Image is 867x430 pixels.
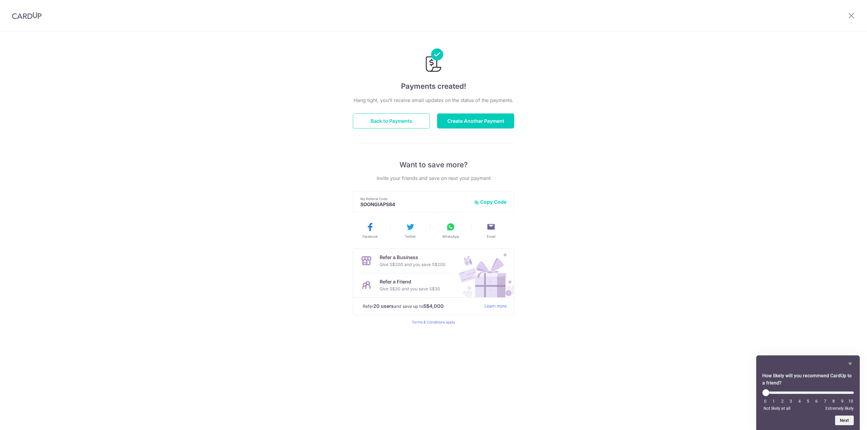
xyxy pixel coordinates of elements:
button: Email [473,222,509,239]
p: Give S$200 and you save S$200 [380,261,446,268]
p: Refer a Friend [380,278,440,285]
span: Email [487,234,496,239]
li: 9 [839,399,845,404]
p: Refer a Business [380,254,446,261]
li: 3 [788,399,794,404]
span: Not likely at all [763,406,790,411]
span: Facebook [362,234,378,239]
img: CardUp [12,12,42,19]
button: Facebook [352,222,388,239]
a: Learn more [484,302,507,310]
span: WhatsApp [442,234,459,239]
img: Refer [453,249,514,297]
strong: S$4,000 [423,302,444,310]
button: Hide survey [847,360,854,367]
li: 8 [831,399,837,404]
span: Extremely likely [825,406,854,411]
li: 2 [779,399,785,404]
button: Next question [835,416,854,425]
li: 6 [813,399,819,404]
li: 7 [822,399,828,404]
p: Invite your friends and save on next your payment [353,175,514,182]
p: Give S$30 and you save S$30 [380,285,440,292]
img: Payments [424,48,443,74]
h4: Payments created! [353,81,514,92]
a: Terms & Conditions apply [412,320,455,324]
div: How likely will you recommend CardUp to a friend? Select an option from 0 to 10, with 0 being Not... [762,360,854,425]
button: Copy Code [474,199,507,205]
button: Twitter [393,222,428,239]
li: 0 [762,399,768,404]
p: Want to save more? [353,160,514,170]
li: 5 [805,399,811,404]
div: How likely will you recommend CardUp to a friend? Select an option from 0 to 10, with 0 being Not... [762,389,854,411]
p: Refer and save up to [363,302,480,310]
span: Twitter [405,234,416,239]
li: 10 [848,399,854,404]
button: Back to Payments [353,113,430,128]
button: WhatsApp [433,222,468,239]
h2: How likely will you recommend CardUp to a friend? Select an option from 0 to 10, with 0 being Not... [762,372,854,387]
p: My Referral Code [360,196,469,201]
li: 4 [797,399,803,404]
p: SOONGIAPS84 [360,201,469,207]
strong: 20 users [373,302,394,310]
button: Create Another Payment [437,113,514,128]
li: 1 [771,399,777,404]
p: Hang tight, you’ll receive email updates on the status of the payments. [353,97,514,104]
